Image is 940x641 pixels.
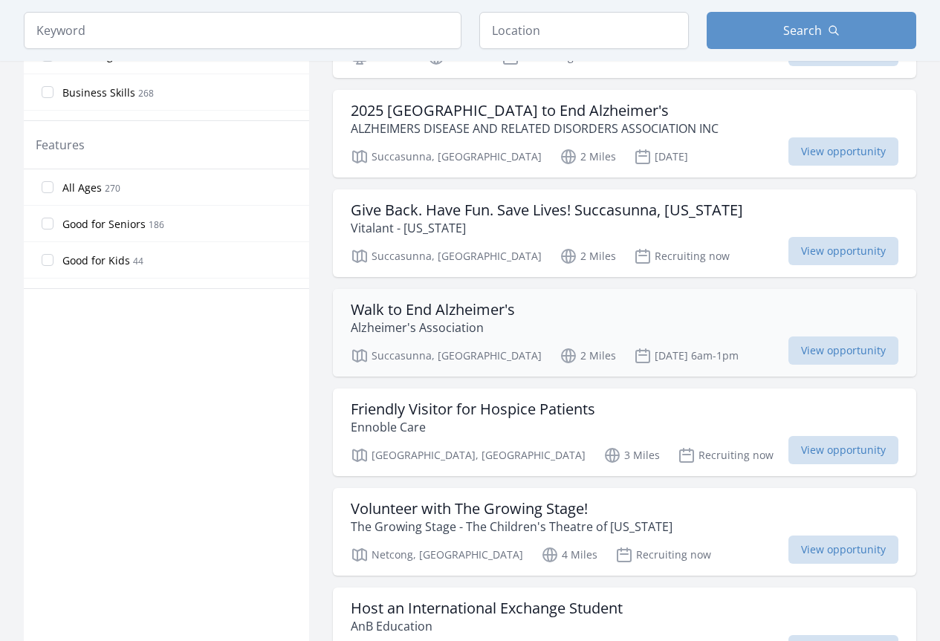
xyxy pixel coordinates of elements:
span: 268 [138,87,154,100]
p: Recruiting now [678,446,774,464]
span: 44 [133,255,143,267]
a: Give Back. Have Fun. Save Lives! Succasunna, [US_STATE] Vitalant - [US_STATE] Succasunna, [GEOGRA... [333,189,916,277]
button: Search [707,12,916,49]
p: Succasunna, [GEOGRAPHIC_DATA] [351,148,542,166]
p: Recruiting now [615,546,711,564]
input: Good for Seniors 186 [42,218,54,230]
span: View opportunity [788,336,898,365]
p: The Growing Stage - The Children's Theatre of [US_STATE] [351,518,672,536]
span: View opportunity [788,137,898,166]
input: Keyword [24,12,461,49]
span: Search [783,22,822,39]
p: [DATE] 6am-1pm [634,347,739,365]
p: Ennoble Care [351,418,595,436]
input: All Ages 270 [42,181,54,193]
span: Good for Seniors [62,217,146,232]
h3: Friendly Visitor for Hospice Patients [351,400,595,418]
p: ALZHEIMERS DISEASE AND RELATED DISORDERS ASSOCIATION INC [351,120,719,137]
p: [DATE] [634,148,688,166]
h3: Host an International Exchange Student [351,599,623,617]
p: Succasunna, [GEOGRAPHIC_DATA] [351,247,542,265]
a: 2025 [GEOGRAPHIC_DATA] to End Alzheimer's ALZHEIMERS DISEASE AND RELATED DISORDERS ASSOCIATION IN... [333,90,916,178]
input: Good for Kids 44 [42,254,54,266]
span: View opportunity [788,436,898,464]
h3: Walk to End Alzheimer's [351,301,515,319]
span: 270 [105,182,120,195]
legend: Features [36,136,85,154]
p: Netcong, [GEOGRAPHIC_DATA] [351,546,523,564]
p: AnB Education [351,617,623,635]
h3: Give Back. Have Fun. Save Lives! Succasunna, [US_STATE] [351,201,743,219]
p: Vitalant - [US_STATE] [351,219,743,237]
input: Business Skills 268 [42,86,54,98]
p: Recruiting now [634,247,730,265]
p: 2 Miles [560,247,616,265]
p: [GEOGRAPHIC_DATA], [GEOGRAPHIC_DATA] [351,446,586,464]
input: Location [479,12,689,49]
a: Friendly Visitor for Hospice Patients Ennoble Care [GEOGRAPHIC_DATA], [GEOGRAPHIC_DATA] 3 Miles R... [333,388,916,476]
p: Succasunna, [GEOGRAPHIC_DATA] [351,347,542,365]
p: 2 Miles [560,347,616,365]
p: 2 Miles [560,148,616,166]
span: View opportunity [788,237,898,265]
h3: 2025 [GEOGRAPHIC_DATA] to End Alzheimer's [351,102,719,120]
span: View opportunity [788,536,898,564]
span: Business Skills [62,85,135,100]
h3: Volunteer with The Growing Stage! [351,500,672,518]
span: All Ages [62,180,102,195]
a: Walk to End Alzheimer's Alzheimer's Association Succasunna, [GEOGRAPHIC_DATA] 2 Miles [DATE] 6am-... [333,289,916,377]
a: Volunteer with The Growing Stage! The Growing Stage - The Children's Theatre of [US_STATE] Netcon... [333,488,916,576]
span: 186 [149,218,164,231]
span: Good for Kids [62,253,130,268]
p: 4 Miles [541,546,597,564]
p: 3 Miles [603,446,660,464]
p: Alzheimer's Association [351,319,515,336]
